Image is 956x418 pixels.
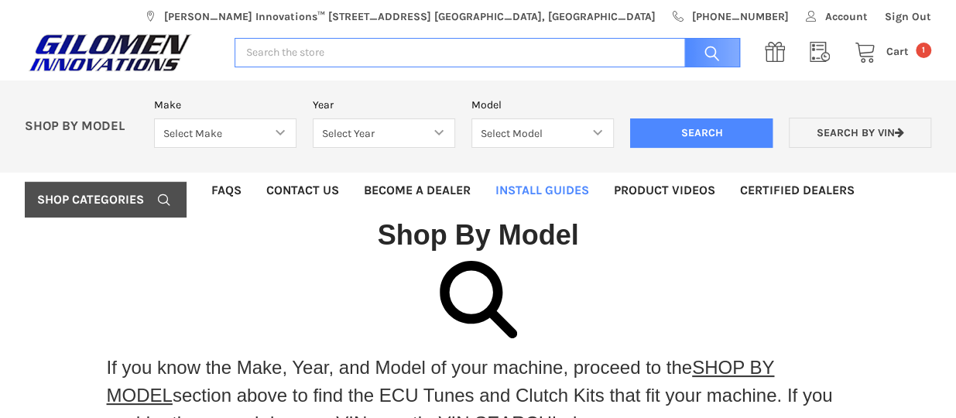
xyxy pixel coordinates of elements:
[825,9,868,25] span: Account
[601,173,728,208] a: Product Videos
[235,38,740,68] input: Search the store
[630,118,773,148] input: Search
[886,45,909,58] span: Cart
[107,357,775,406] a: SHOP BY MODEL
[692,9,789,25] span: [PHONE_NUMBER]
[789,118,931,148] a: Search by VIN
[199,173,254,208] a: FAQs
[25,33,195,72] img: GILOMEN INNOVATIONS
[677,38,740,68] input: Search
[728,173,867,208] a: Certified Dealers
[25,218,931,252] h1: Shop By Model
[351,173,483,208] a: Become a Dealer
[25,182,187,218] a: Shop Categories
[254,173,351,208] a: Contact Us
[471,97,614,113] label: Model
[25,33,218,72] a: GILOMEN INNOVATIONS
[164,9,656,25] span: [PERSON_NAME] Innovations™ [STREET_ADDRESS] [GEOGRAPHIC_DATA], [GEOGRAPHIC_DATA]
[483,173,601,208] a: Install Guides
[916,43,931,58] span: 1
[846,43,931,62] a: Cart 1
[154,97,296,113] label: Make
[16,118,146,135] p: SHOP BY MODEL
[313,97,455,113] label: Year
